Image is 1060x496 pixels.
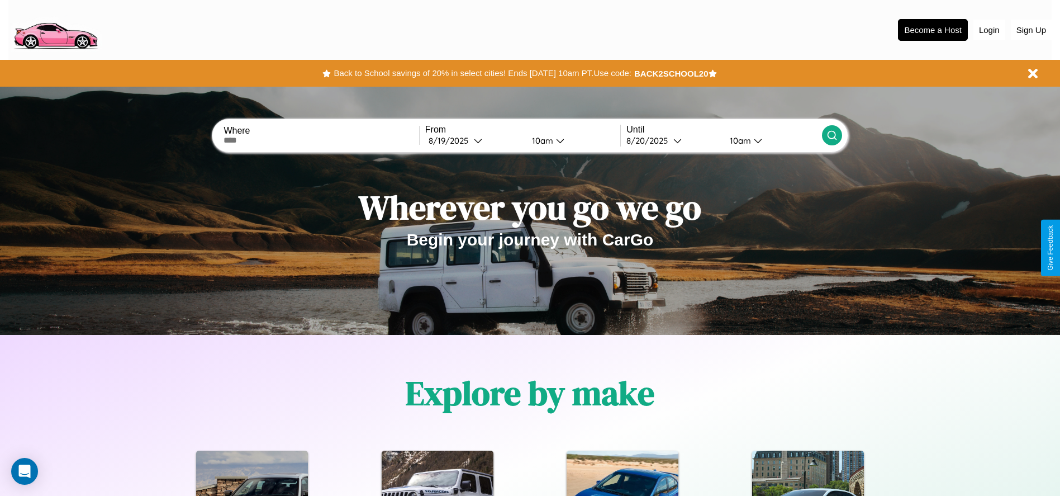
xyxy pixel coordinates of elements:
[11,458,38,485] div: Open Intercom Messenger
[1011,20,1052,40] button: Sign Up
[425,135,523,147] button: 8/19/2025
[406,370,654,416] h1: Explore by make
[724,135,754,146] div: 10am
[626,125,821,135] label: Until
[634,69,709,78] b: BACK2SCHOOL20
[523,135,621,147] button: 10am
[429,135,474,146] div: 8 / 19 / 2025
[898,19,968,41] button: Become a Host
[8,6,102,52] img: logo
[331,65,634,81] button: Back to School savings of 20% in select cities! Ends [DATE] 10am PT.Use code:
[973,20,1005,40] button: Login
[721,135,822,147] button: 10am
[526,135,556,146] div: 10am
[1047,225,1054,271] div: Give Feedback
[626,135,673,146] div: 8 / 20 / 2025
[425,125,620,135] label: From
[224,126,419,136] label: Where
